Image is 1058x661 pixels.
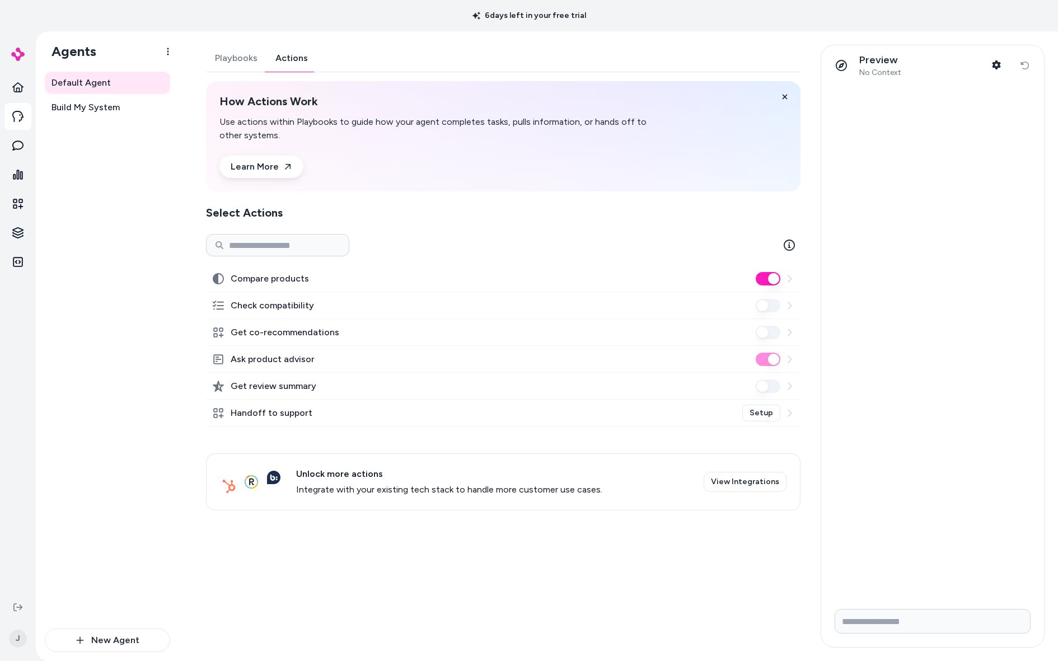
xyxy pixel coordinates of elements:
[7,621,29,657] button: J
[231,299,314,312] label: Check compatibility
[206,205,800,221] h2: Select Actions
[231,379,316,393] label: Get review summary
[45,72,170,94] a: Default Agent
[231,406,312,420] label: Handoff to support
[11,48,25,61] img: alby Logo
[835,609,1031,634] input: Write your prompt here
[219,115,649,142] p: Use actions within Playbooks to guide how your agent completes tasks, pulls information, or hands...
[45,629,170,652] button: New Agent
[219,156,303,178] a: Learn More
[9,630,27,648] span: J
[742,405,780,421] a: Setup
[296,483,602,496] span: Integrate with your existing tech stack to handle more customer use cases.
[266,45,317,72] button: Actions
[43,43,96,60] h1: Agents
[466,10,593,21] p: 6 days left in your free trial
[206,45,266,72] button: Playbooks
[231,326,339,339] label: Get co-recommendations
[859,68,901,78] span: No Context
[219,95,649,109] h2: How Actions Work
[52,76,111,90] span: Default Agent
[296,467,602,481] span: Unlock more actions
[231,353,315,366] label: Ask product advisor
[45,96,170,119] a: Build My System
[52,101,120,114] span: Build My System
[704,472,787,492] a: View Integrations
[859,54,901,67] p: Preview
[231,272,309,285] label: Compare products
